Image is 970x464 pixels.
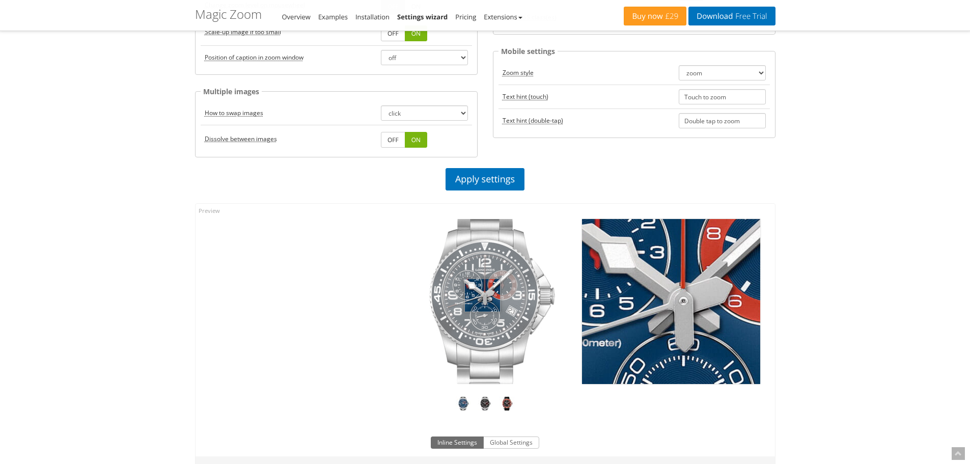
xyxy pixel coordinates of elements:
[405,25,427,41] a: ON
[318,12,348,21] a: Examples
[484,12,522,21] a: Extensions
[456,397,470,414] a: Blue Hydroconquest
[205,134,277,143] acronym: transitionEffect, default: true
[431,436,484,449] button: Inline Settings
[455,12,476,21] a: Pricing
[503,68,534,77] acronym: zoomMode, default: zoom
[503,92,548,101] acronym: textHoverZoomHint, default: Touch to zoom
[205,28,281,36] acronym: upscale, default: true
[503,116,563,125] acronym: textClickZoomHint, default: Double tap to zoom
[733,12,767,20] span: Free Trial
[205,53,303,62] acronym: zoomCaption, default: off
[500,397,514,414] a: Red Hydroconquest
[195,8,262,21] h1: Magic Zoom
[663,12,679,20] span: £29
[381,25,405,41] a: OFF
[688,7,775,25] a: DownloadFree Trial
[446,168,524,190] a: Apply settings
[397,12,448,21] a: Settings wizard
[201,86,262,97] legend: Multiple images
[478,397,492,414] a: Black Hydroconquest
[205,108,263,117] acronym: selectorTrigger, default: click
[355,12,390,21] a: Installation
[624,7,686,25] a: Buy now£29
[498,45,558,57] legend: Mobile settings
[405,132,427,148] a: ON
[483,436,539,449] button: Global Settings
[381,132,405,148] a: OFF
[282,12,311,21] a: Overview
